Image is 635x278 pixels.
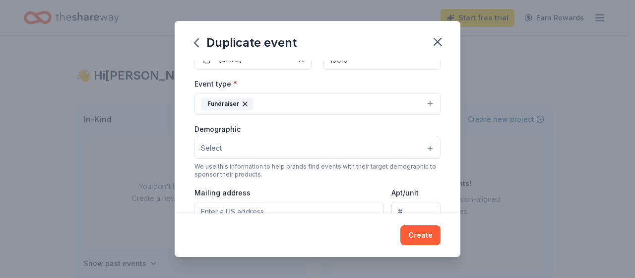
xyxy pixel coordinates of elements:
[194,35,297,51] div: Duplicate event
[201,142,222,154] span: Select
[391,202,441,222] input: #
[194,202,383,222] input: Enter a US address
[194,163,441,179] div: We use this information to help brands find events with their target demographic to sponsor their...
[194,124,241,134] label: Demographic
[201,97,254,110] div: Fundraiser
[194,93,441,115] button: Fundraiser
[194,79,237,89] label: Event type
[194,188,251,198] label: Mailing address
[400,225,441,245] button: Create
[194,138,441,159] button: Select
[391,188,419,198] label: Apt/unit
